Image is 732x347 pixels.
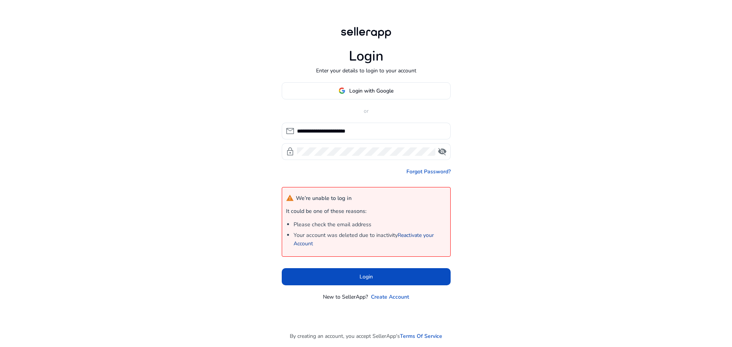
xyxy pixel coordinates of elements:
h1: Login [349,48,384,64]
a: Terms Of Service [400,332,442,340]
h4: We’re unable to log in [286,194,352,202]
a: Forgot Password? [406,168,451,176]
p: New to SellerApp? [323,293,368,301]
mat-icon: warning [286,194,294,202]
li: Please check the email address [294,221,446,229]
span: visibility_off [438,147,447,156]
img: google-logo.svg [339,87,345,94]
span: Login [360,273,373,281]
button: Login with Google [282,82,451,99]
a: Create Account [371,293,409,301]
span: mail [286,126,295,136]
li: Your account was deleted due to inactivity [294,231,446,248]
p: It could be one of these reasons: [286,207,446,216]
p: Enter your details to login to your account [316,67,416,75]
span: Login with Google [349,87,393,95]
p: or [282,107,451,115]
button: Login [282,268,451,285]
a: Reactivate your Account [294,232,434,247]
span: lock [286,147,295,156]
